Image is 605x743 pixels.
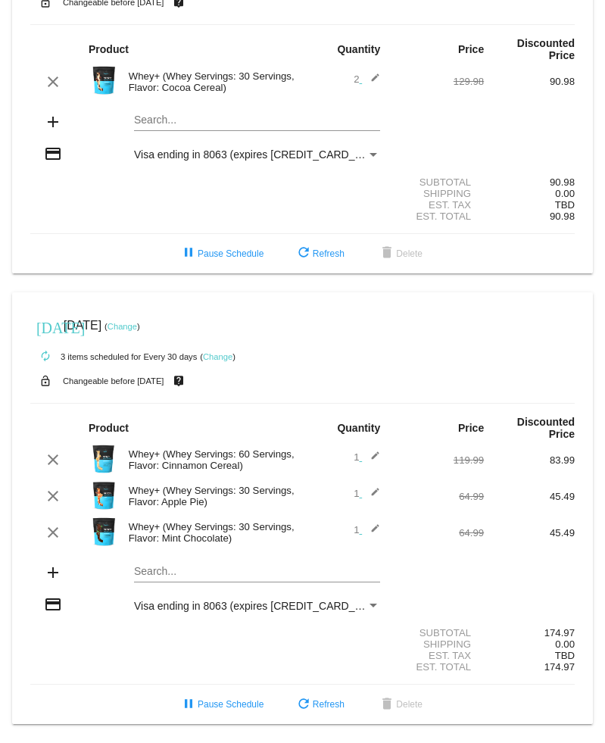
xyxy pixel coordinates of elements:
[44,487,62,505] mat-icon: clear
[200,352,235,361] small: ( )
[121,70,303,93] div: Whey+ (Whey Servings: 30 Servings, Flavor: Cocoa Cereal)
[121,448,303,471] div: Whey+ (Whey Servings: 60 Servings, Flavor: Cinnamon Cereal)
[282,240,357,267] button: Refresh
[44,563,62,582] mat-icon: add
[170,371,188,391] mat-icon: live_help
[555,199,575,211] span: TBD
[484,627,575,638] div: 174.97
[354,451,380,463] span: 1
[393,491,484,502] div: 64.99
[89,43,129,55] strong: Product
[517,37,575,61] strong: Discounted Price
[337,422,380,434] strong: Quantity
[354,524,380,535] span: 1
[393,661,484,673] div: Est. Total
[134,114,380,126] input: Search...
[366,240,435,267] button: Delete
[89,444,119,474] img: Image-1-Carousel-Whey-5lb-Cin-Cereal-Roman-Berezecky.png
[104,322,140,331] small: ( )
[484,491,575,502] div: 45.49
[179,248,264,259] span: Pause Schedule
[134,600,380,612] mat-select: Payment Method
[30,352,197,361] small: 3 items scheduled for Every 30 days
[167,240,276,267] button: Pause Schedule
[362,73,380,91] mat-icon: edit
[295,248,345,259] span: Refresh
[63,376,164,386] small: Changeable before [DATE]
[544,661,575,673] span: 174.97
[362,487,380,505] mat-icon: edit
[89,517,119,547] img: Image-1-Carousel-Whey-2lb-Mint-Chocolate-no-badge-Transp.png
[393,176,484,188] div: Subtotal
[203,352,232,361] a: Change
[44,451,62,469] mat-icon: clear
[108,322,137,331] a: Change
[378,699,423,710] span: Delete
[366,691,435,718] button: Delete
[555,650,575,661] span: TBD
[167,691,276,718] button: Pause Schedule
[134,600,388,612] span: Visa ending in 8063 (expires [CREDIT_CARD_DATA])
[378,245,396,263] mat-icon: delete
[458,422,484,434] strong: Price
[134,148,380,161] mat-select: Payment Method
[44,113,62,131] mat-icon: add
[36,371,55,391] mat-icon: lock_open
[44,523,62,542] mat-icon: clear
[517,416,575,440] strong: Discounted Price
[295,699,345,710] span: Refresh
[378,696,396,714] mat-icon: delete
[354,73,380,85] span: 2
[44,145,62,163] mat-icon: credit_card
[393,211,484,222] div: Est. Total
[458,43,484,55] strong: Price
[550,211,575,222] span: 90.98
[555,638,575,650] span: 0.00
[44,595,62,613] mat-icon: credit_card
[393,454,484,466] div: 119.99
[484,176,575,188] div: 90.98
[393,527,484,539] div: 64.99
[36,317,55,336] mat-icon: [DATE]
[393,627,484,638] div: Subtotal
[44,73,62,91] mat-icon: clear
[393,76,484,87] div: 129.98
[121,485,303,507] div: Whey+ (Whey Servings: 30 Servings, Flavor: Apple Pie)
[337,43,380,55] strong: Quantity
[295,696,313,714] mat-icon: refresh
[393,650,484,661] div: Est. Tax
[134,566,380,578] input: Search...
[362,451,380,469] mat-icon: edit
[484,76,575,87] div: 90.98
[484,454,575,466] div: 83.99
[393,638,484,650] div: Shipping
[484,527,575,539] div: 45.49
[89,480,119,510] img: Image-1-Carousel-Whey-2lb-Apple-Pie-1000x1000-Transp.png
[393,199,484,211] div: Est. Tax
[179,245,198,263] mat-icon: pause
[179,699,264,710] span: Pause Schedule
[378,248,423,259] span: Delete
[89,65,119,95] img: Image-1-Carousel-Whey-2lb-Cocoa-Cereal-no-badge-Transp.png
[393,188,484,199] div: Shipping
[282,691,357,718] button: Refresh
[362,523,380,542] mat-icon: edit
[295,245,313,263] mat-icon: refresh
[354,488,380,499] span: 1
[36,348,55,366] mat-icon: autorenew
[121,521,303,544] div: Whey+ (Whey Servings: 30 Servings, Flavor: Mint Chocolate)
[134,148,388,161] span: Visa ending in 8063 (expires [CREDIT_CARD_DATA])
[89,422,129,434] strong: Product
[555,188,575,199] span: 0.00
[179,696,198,714] mat-icon: pause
